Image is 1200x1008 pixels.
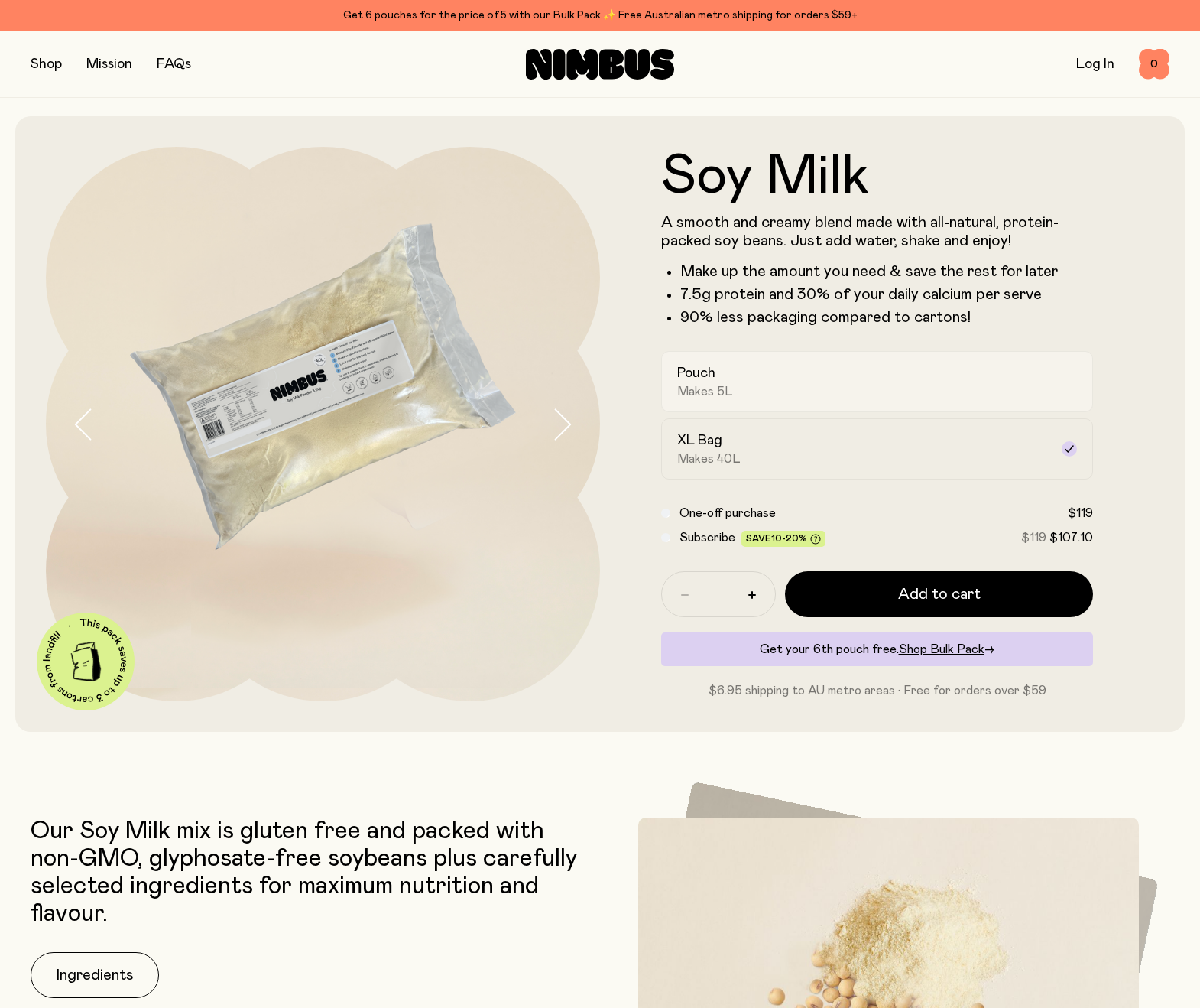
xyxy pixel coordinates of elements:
[771,534,807,543] span: 10-20%
[679,507,776,519] span: One-off purchase
[899,643,984,655] span: Shop Bulk Pack
[661,149,1093,204] h1: Soy Milk
[1049,532,1093,544] span: $107.10
[1139,49,1169,80] button: 0
[898,584,981,605] span: Add to cart
[899,643,995,655] a: Shop Bulk Pack→
[677,384,733,399] span: Makes 5L
[661,632,1093,666] div: Get your 6th pouch free.
[661,213,1093,250] p: A smooth and creamy blend made with all-natural, protein-packed soy beans. Just add water, shake ...
[1021,532,1046,544] span: $119
[31,818,592,928] p: Our Soy Milk mix is gluten free and packed with non-GMO, glyphosate-free soybeans plus carefully ...
[677,364,715,382] h2: Pouch
[679,532,735,544] span: Subscribe
[31,952,159,998] button: Ingredients
[86,57,132,71] a: Mission
[680,308,1093,327] p: 90% less packaging compared to cartons!
[1068,507,1093,519] span: $119
[157,57,191,71] a: FAQs
[746,534,821,545] span: Save
[677,431,722,450] h2: XL Bag
[677,451,741,467] span: Makes 40L
[1076,57,1114,71] a: Log In
[661,681,1093,700] p: $6.95 shipping to AU metro areas · Free for orders over $59
[680,285,1093,304] li: 7.5g protein and 30% of your daily calcium per serve
[31,6,1169,24] div: Get 6 pouches for the price of 5 with our Bulk Pack ✨ Free Australian metro shipping for orders $59+
[785,571,1093,617] button: Add to cart
[60,636,112,688] img: illustration-carton.png
[680,262,1093,281] li: Make up the amount you need & save the rest for later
